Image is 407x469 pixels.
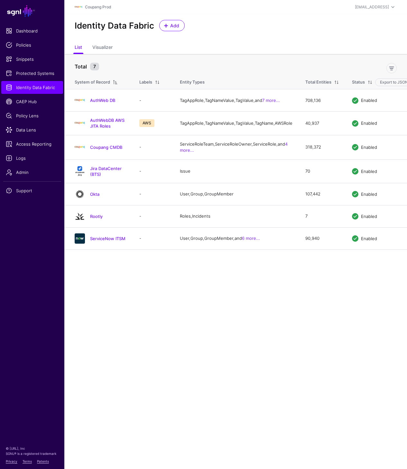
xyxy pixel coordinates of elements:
[299,183,346,205] td: 107,442
[75,21,154,31] h2: Identity Data Fabric
[1,152,63,165] a: Logs
[6,169,59,176] span: Admin
[139,79,152,86] div: Labels
[75,79,110,86] div: System of Record
[23,459,32,463] a: Terms
[299,159,346,183] td: 70
[173,89,299,112] td: TagAppRole, TagNameValue, TagValue, and
[173,159,299,183] td: Issue
[75,42,82,54] a: List
[75,233,85,244] img: svg+xml;base64,PHN2ZyB3aWR0aD0iNjQiIGhlaWdodD0iNjQiIHZpZXdCb3g9IjAgMCA2NCA2NCIgZmlsbD0ibm9uZSIgeG...
[6,56,59,62] span: Snippets
[139,119,154,127] span: AWS
[85,5,111,9] a: Coupang Prod
[173,112,299,135] td: TagAppRole, TagNameValue, TagValue, TagName, AWSRole
[6,28,59,34] span: Dashboard
[1,53,63,66] a: Snippets
[1,67,63,80] a: Protected Systems
[6,127,59,133] span: Data Lens
[90,118,125,129] a: AuthWebDB AWS JITA Roles
[1,109,63,122] a: Policy Lens
[6,187,59,194] span: Support
[352,79,365,86] div: Status
[6,98,59,105] span: CAEP Hub
[133,205,173,228] td: -
[6,459,17,463] a: Privacy
[299,228,346,250] td: 90,940
[133,228,173,250] td: -
[1,166,63,179] a: Admin
[133,183,173,205] td: -
[90,192,99,197] a: Okta
[361,121,377,126] span: Enabled
[92,42,113,54] a: Visualizer
[133,135,173,159] td: -
[173,228,299,250] td: User, Group, GroupMember, and
[75,211,85,221] img: svg+xml;base64,PHN2ZyB3aWR0aD0iMjQiIGhlaWdodD0iMjQiIHZpZXdCb3g9IjAgMCAyNCAyNCIgZmlsbD0ibm9uZSIgeG...
[173,135,299,159] td: ServiceRoleTeam, ServiceRoleOwner, ServiceRole, and
[90,145,122,150] a: Coupang CMDB
[305,79,331,86] div: Total Entities
[75,3,82,11] img: svg+xml;base64,PHN2ZyBpZD0iTG9nbyIgeG1sbnM9Imh0dHA6Ly93d3cudzMub3JnLzIwMDAvc3ZnIiB3aWR0aD0iMTIxLj...
[242,236,260,241] a: 6 more...
[6,446,59,451] p: © [URL], Inc
[361,168,377,174] span: Enabled
[75,63,87,70] strong: Total
[6,42,59,48] span: Policies
[75,118,85,128] img: svg+xml;base64,PHN2ZyBpZD0iTG9nbyIgeG1sbnM9Imh0dHA6Ly93d3cudzMub3JnLzIwMDAvc3ZnIiB3aWR0aD0iMTIxLj...
[1,81,63,94] a: Identity Data Fabric
[75,95,85,105] img: svg+xml;base64,PHN2ZyBpZD0iTG9nbyIgeG1sbnM9Imh0dHA6Ly93d3cudzMub3JnLzIwMDAvc3ZnIiB3aWR0aD0iMTIxLj...
[75,142,85,152] img: svg+xml;base64,PHN2ZyBpZD0iTG9nbyIgeG1sbnM9Imh0dHA6Ly93d3cudzMub3JnLzIwMDAvc3ZnIiB3aWR0aD0iMTIxLj...
[75,166,85,176] img: svg+xml;base64,PHN2ZyB3aWR0aD0iMTQxIiBoZWlnaHQ9IjE2NCIgdmlld0JveD0iMCAwIDE0MSAxNjQiIGZpbGw9Im5vbm...
[361,145,377,150] span: Enabled
[133,89,173,112] td: -
[361,214,377,219] span: Enabled
[361,98,377,103] span: Enabled
[361,236,377,241] span: Enabled
[1,95,63,108] a: CAEP Hub
[361,192,377,197] span: Enabled
[6,155,59,161] span: Logs
[75,189,85,199] img: svg+xml;base64,PHN2ZyB3aWR0aD0iNjQiIGhlaWdodD0iNjQiIHZpZXdCb3g9IjAgMCA2NCA2NCIgZmlsbD0ibm9uZSIgeG...
[299,135,346,159] td: 318,372
[37,459,49,463] a: Patents
[262,98,280,103] a: 7 more...
[1,24,63,37] a: Dashboard
[173,205,299,228] td: Roles, Incidents
[159,20,185,31] a: Add
[1,39,63,51] a: Policies
[299,89,346,112] td: 708,136
[90,98,115,103] a: AuthWeb DB
[90,214,103,219] a: Rootly
[299,112,346,135] td: 40,937
[180,79,205,85] span: Entity Types
[6,84,59,91] span: Identity Data Fabric
[90,166,122,177] a: Jira DataCenter (BTS)
[299,205,346,228] td: 7
[90,63,99,70] small: 7
[6,141,59,147] span: Access Reporting
[4,4,60,18] a: SGNL
[1,138,63,150] a: Access Reporting
[6,70,59,77] span: Protected Systems
[90,236,125,241] a: ServiceNow ITSM
[6,113,59,119] span: Policy Lens
[173,183,299,205] td: User, Group, GroupMember
[6,451,59,456] p: SGNL® is a registered trademark
[133,159,173,183] td: -
[355,4,389,10] div: [EMAIL_ADDRESS]
[1,123,63,136] a: Data Lens
[170,22,180,29] span: Add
